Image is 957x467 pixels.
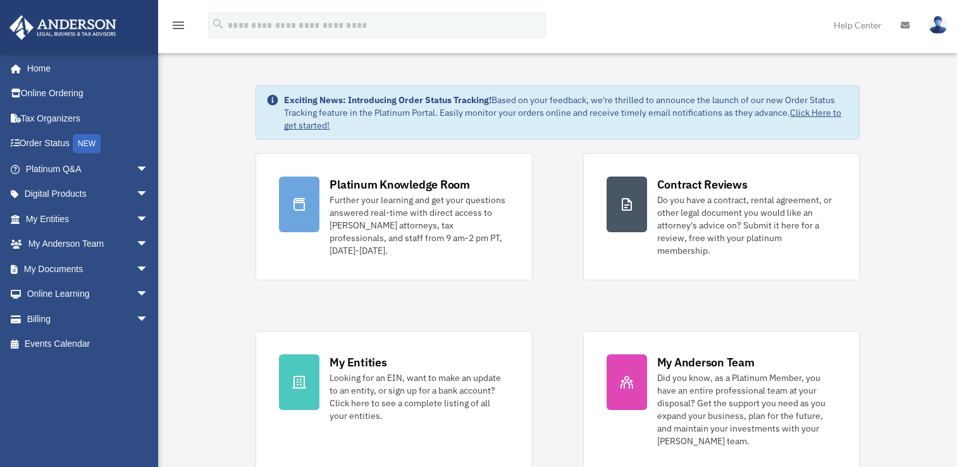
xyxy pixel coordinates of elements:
[9,182,168,207] a: Digital Productsarrow_drop_down
[9,232,168,257] a: My Anderson Teamarrow_drop_down
[9,81,168,106] a: Online Ordering
[256,153,532,280] a: Platinum Knowledge Room Further your learning and get your questions answered real-time with dire...
[9,206,168,232] a: My Entitiesarrow_drop_down
[136,156,161,182] span: arrow_drop_down
[136,282,161,308] span: arrow_drop_down
[9,332,168,357] a: Events Calendar
[9,131,168,157] a: Order StatusNEW
[284,94,848,132] div: Based on your feedback, we're thrilled to announce the launch of our new Order Status Tracking fe...
[330,177,470,192] div: Platinum Knowledge Room
[284,94,491,106] strong: Exciting News: Introducing Order Status Tracking!
[583,153,860,280] a: Contract Reviews Do you have a contract, rental agreement, or other legal document you would like...
[211,17,225,31] i: search
[330,194,509,257] div: Further your learning and get your questions answered real-time with direct access to [PERSON_NAM...
[136,232,161,258] span: arrow_drop_down
[6,15,120,40] img: Anderson Advisors Platinum Portal
[136,206,161,232] span: arrow_drop_down
[657,371,836,447] div: Did you know, as a Platinum Member, you have an entire professional team at your disposal? Get th...
[330,371,509,422] div: Looking for an EIN, want to make an update to an entity, or sign up for a bank account? Click her...
[136,306,161,332] span: arrow_drop_down
[136,256,161,282] span: arrow_drop_down
[9,306,168,332] a: Billingarrow_drop_down
[73,134,101,153] div: NEW
[9,282,168,307] a: Online Learningarrow_drop_down
[9,256,168,282] a: My Documentsarrow_drop_down
[9,56,161,81] a: Home
[929,16,948,34] img: User Pic
[9,106,168,131] a: Tax Organizers
[171,22,186,33] a: menu
[330,354,386,370] div: My Entities
[171,18,186,33] i: menu
[284,107,841,131] a: Click Here to get started!
[9,156,168,182] a: Platinum Q&Aarrow_drop_down
[657,194,836,257] div: Do you have a contract, rental agreement, or other legal document you would like an attorney's ad...
[657,354,755,370] div: My Anderson Team
[657,177,748,192] div: Contract Reviews
[136,182,161,208] span: arrow_drop_down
